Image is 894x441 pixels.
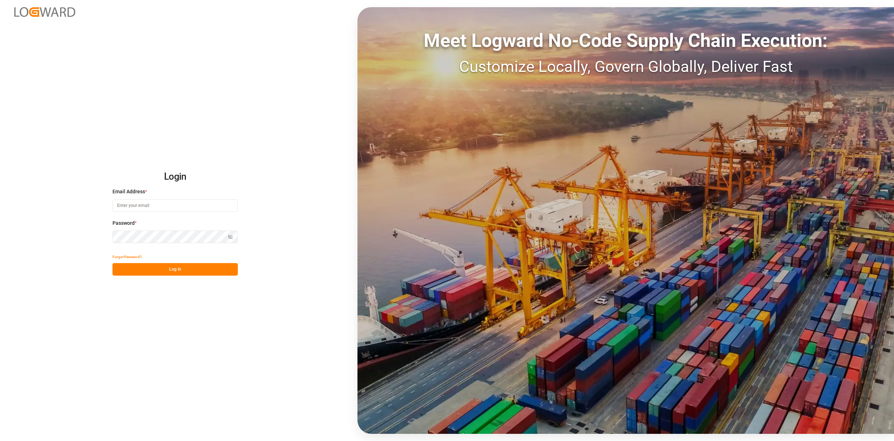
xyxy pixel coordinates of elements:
span: Password [112,219,135,227]
button: Forgot Password? [112,251,142,263]
input: Enter your email [112,199,238,212]
button: Log In [112,263,238,276]
div: Meet Logward No-Code Supply Chain Execution: [357,27,894,55]
img: Logward_new_orange.png [14,7,75,17]
h2: Login [112,165,238,188]
span: Email Address [112,188,145,195]
div: Customize Locally, Govern Globally, Deliver Fast [357,55,894,78]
